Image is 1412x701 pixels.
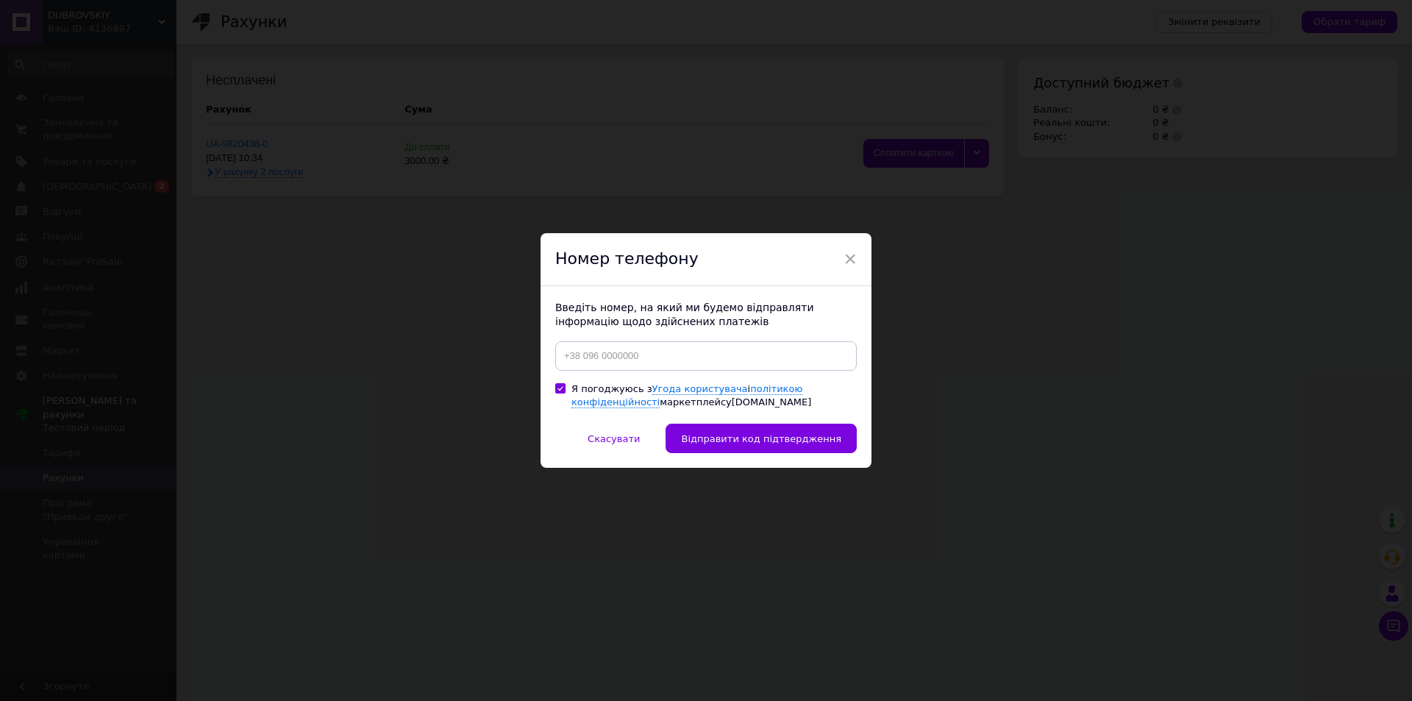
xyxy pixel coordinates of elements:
input: +38 096 0000000 [555,341,857,371]
div: Номер телефону [541,233,871,286]
span: × [844,246,857,271]
button: Відправити код підтвердження [666,424,857,453]
p: Введіть номер, на який ми будемо відправляти інформацію щодо здійснених платежів [555,301,857,330]
span: політикою конфіденційності [571,383,802,408]
span: Відправити код підтвердження [681,433,841,444]
button: Скасувати [572,424,655,453]
span: Скасувати [588,433,640,444]
span: Угода користувача [652,383,748,395]
div: Я погоджуюсь з і маркетплейсу [DOMAIN_NAME] [571,382,857,409]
